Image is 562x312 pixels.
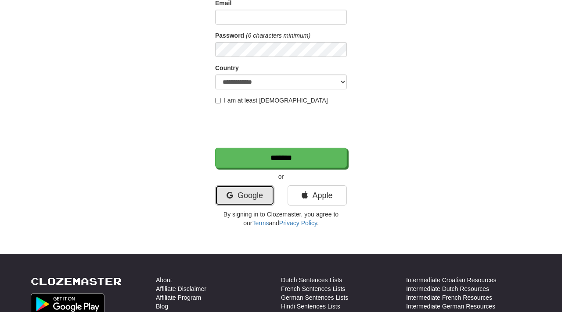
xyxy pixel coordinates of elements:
a: About [156,276,172,284]
a: Dutch Sentences Lists [281,276,342,284]
a: Apple [288,185,347,206]
input: I am at least [DEMOGRAPHIC_DATA] [215,98,221,103]
a: French Sentences Lists [281,284,345,293]
p: or [215,172,347,181]
a: Privacy Policy [279,220,317,227]
a: Clozemaster [31,276,122,287]
label: Password [215,31,244,40]
a: Intermediate Dutch Resources [406,284,489,293]
p: By signing in to Clozemaster, you agree to our and . [215,210,347,227]
iframe: reCAPTCHA [215,109,349,143]
a: Affiliate Disclaimer [156,284,206,293]
a: German Sentences Lists [281,293,348,302]
label: I am at least [DEMOGRAPHIC_DATA] [215,96,328,105]
a: Google [215,185,274,206]
a: Blog [156,302,168,311]
a: Affiliate Program [156,293,201,302]
a: Intermediate French Resources [406,293,492,302]
label: Country [215,64,239,72]
a: Hindi Sentences Lists [281,302,340,311]
em: (6 characters minimum) [246,32,310,39]
a: Intermediate Croatian Resources [406,276,496,284]
a: Terms [252,220,269,227]
a: Intermediate German Resources [406,302,495,311]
